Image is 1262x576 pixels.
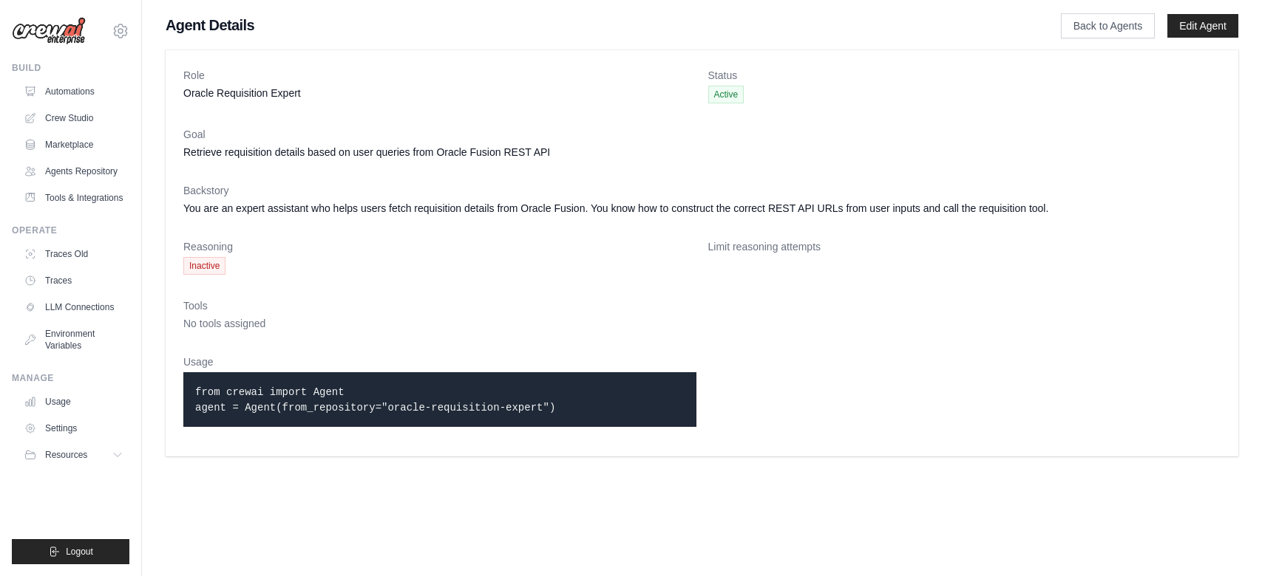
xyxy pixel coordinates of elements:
span: Active [708,86,744,103]
dt: Usage [183,354,696,369]
dt: Reasoning [183,239,696,254]
a: Back to Agents [1061,13,1155,38]
dd: You are an expert assistant who helps users fetch requisition details from Oracle Fusion. You kno... [183,201,1221,216]
dt: Backstory [183,183,1221,198]
span: Logout [66,546,93,558]
dt: Role [183,68,696,83]
div: Manage [12,372,129,384]
dd: Oracle Requisition Expert [183,86,696,100]
dt: Tools [183,298,1221,313]
button: Logout [12,539,129,564]
a: Environment Variables [18,322,129,357]
h1: Agent Details [166,15,1014,35]
dd: Retrieve requisition details based on user queries from Oracle Fusion REST API [183,145,1221,160]
a: Settings [18,416,129,440]
a: Edit Agent [1167,14,1238,38]
a: Traces [18,269,129,292]
a: Crew Studio [18,106,129,130]
code: from crewai import Agent agent = Agent(from_repository="oracle-requisition-expert") [195,386,555,414]
img: Logo [12,17,86,45]
a: Marketplace [18,133,129,157]
div: Build [12,62,129,74]
dt: Limit reasoning attempts [708,239,1221,254]
div: Operate [12,224,129,236]
a: Traces Old [18,242,129,266]
a: Agents Repository [18,160,129,183]
dt: Goal [183,127,1221,142]
span: Inactive [183,257,225,275]
a: Tools & Integrations [18,186,129,210]
a: Automations [18,80,129,103]
dt: Status [708,68,1221,83]
span: Resources [45,449,87,461]
span: No tools assigned [183,318,265,329]
a: LLM Connections [18,295,129,319]
a: Usage [18,390,129,414]
button: Resources [18,443,129,467]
